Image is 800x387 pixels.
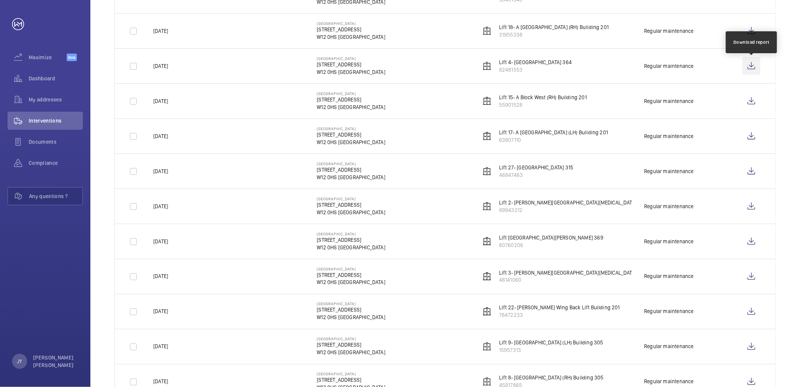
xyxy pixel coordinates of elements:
p: [STREET_ADDRESS] [317,26,385,33]
p: [STREET_ADDRESS] [317,271,385,279]
p: [GEOGRAPHIC_DATA] [317,372,385,376]
p: [STREET_ADDRESS] [317,96,385,103]
p: W12 0HS [GEOGRAPHIC_DATA] [317,314,385,321]
div: Regular maintenance [644,378,693,385]
span: Interventions [29,117,83,124]
p: Lift 22- [PERSON_NAME] Wing Back Lift Building 201 [499,304,620,312]
p: [DATE] [153,343,168,350]
p: [DATE] [153,97,168,105]
div: Regular maintenance [644,273,693,280]
p: 78472233 [499,312,620,319]
p: W12 0HS [GEOGRAPHIC_DATA] [317,279,385,286]
p: [GEOGRAPHIC_DATA] [317,126,385,131]
p: [GEOGRAPHIC_DATA] [317,267,385,271]
img: elevator.svg [482,132,492,141]
p: [GEOGRAPHIC_DATA] [317,337,385,341]
p: Lift 4- [GEOGRAPHIC_DATA] 364 [499,58,572,66]
div: Regular maintenance [644,97,693,105]
p: [GEOGRAPHIC_DATA] [317,197,385,201]
img: elevator.svg [482,307,492,316]
p: 15957313 [499,347,603,354]
div: Regular maintenance [644,203,693,210]
p: [DATE] [153,203,168,210]
p: [STREET_ADDRESS] [317,201,385,209]
p: W12 0HS [GEOGRAPHIC_DATA] [317,174,385,181]
p: W12 0HS [GEOGRAPHIC_DATA] [317,103,385,111]
p: 55901528 [499,101,587,109]
p: [GEOGRAPHIC_DATA] [317,91,385,96]
div: Regular maintenance [644,238,693,245]
p: [GEOGRAPHIC_DATA] [317,161,385,166]
p: [STREET_ADDRESS] [317,306,385,314]
div: Regular maintenance [644,167,693,175]
span: Dashboard [29,75,83,82]
img: elevator.svg [482,272,492,281]
p: [STREET_ADDRESS] [317,376,385,384]
p: [STREET_ADDRESS] [317,61,385,68]
p: W12 0HS [GEOGRAPHIC_DATA] [317,138,385,146]
div: Regular maintenance [644,343,693,350]
span: Documents [29,138,83,146]
img: elevator.svg [482,26,492,35]
p: Lift [GEOGRAPHIC_DATA][PERSON_NAME] 369 [499,234,603,241]
p: Lift 18- A [GEOGRAPHIC_DATA] (RH) Building 201 [499,23,609,31]
div: Download report [733,39,769,46]
p: [GEOGRAPHIC_DATA] [317,56,385,61]
span: Maximize [29,54,67,61]
p: 82481553 [499,66,572,74]
p: [DATE] [153,308,168,315]
span: My addresses [29,96,83,103]
img: elevator.svg [482,377,492,386]
div: Regular maintenance [644,27,693,35]
p: Lift 15- A Block West (RH) Building 201 [499,94,587,101]
p: JY [17,358,22,365]
p: [DATE] [153,238,168,245]
div: Regular maintenance [644,308,693,315]
p: [GEOGRAPHIC_DATA] [317,302,385,306]
p: Lift 9- [GEOGRAPHIC_DATA] (LH) Building 305 [499,339,603,347]
p: W12 0HS [GEOGRAPHIC_DATA] [317,33,385,41]
div: Regular maintenance [644,132,693,140]
p: [DATE] [153,378,168,385]
span: Compliance [29,159,83,167]
p: [DATE] [153,273,168,280]
span: Any questions ? [29,192,82,200]
p: [STREET_ADDRESS] [317,166,385,174]
p: [DATE] [153,27,168,35]
span: Beta [67,54,77,61]
p: 46847463 [499,171,573,179]
p: [PERSON_NAME] [PERSON_NAME] [33,354,78,369]
p: W12 0HS [GEOGRAPHIC_DATA] [317,68,385,76]
p: [STREET_ADDRESS] [317,131,385,138]
p: 63807110 [499,136,608,144]
p: W12 0HS [GEOGRAPHIC_DATA] [317,209,385,216]
p: [GEOGRAPHIC_DATA] [317,21,385,26]
p: [DATE] [153,167,168,175]
p: 60760206 [499,241,603,249]
p: 46141060 [499,276,679,284]
img: elevator.svg [482,202,492,211]
p: Lift 17- A [GEOGRAPHIC_DATA] (LH) Building 201 [499,129,608,136]
p: [DATE] [153,62,168,70]
img: elevator.svg [482,97,492,106]
p: [DATE] [153,132,168,140]
p: Lift 27- [GEOGRAPHIC_DATA] 315 [499,164,573,171]
p: W12 0HS [GEOGRAPHIC_DATA] [317,244,385,251]
p: [STREET_ADDRESS] [317,341,385,349]
p: 89943212 [499,206,679,214]
p: [STREET_ADDRESS] [317,236,385,244]
p: W12 0HS [GEOGRAPHIC_DATA] [317,349,385,356]
img: elevator.svg [482,61,492,71]
img: elevator.svg [482,167,492,176]
p: Lift 8- [GEOGRAPHIC_DATA] (RH) Building 305 [499,374,604,382]
img: elevator.svg [482,237,492,246]
p: 31955338 [499,31,609,38]
p: Lift 2- [PERSON_NAME][GEOGRAPHIC_DATA][MEDICAL_DATA] (RH) Building 369 [499,199,679,206]
div: Regular maintenance [644,62,693,70]
img: elevator.svg [482,342,492,351]
p: [GEOGRAPHIC_DATA] [317,232,385,236]
p: Lift 3- [PERSON_NAME][GEOGRAPHIC_DATA][MEDICAL_DATA] (LH) Building 369 [499,269,679,276]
